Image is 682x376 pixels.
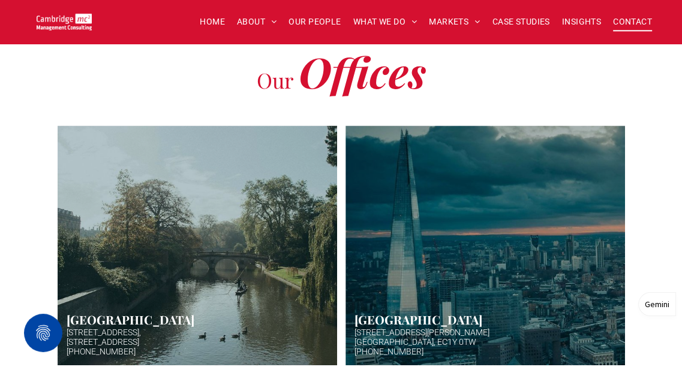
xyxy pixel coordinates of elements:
[37,13,92,31] img: Go to Homepage
[231,13,283,31] a: ABOUT
[283,13,347,31] a: OUR PEOPLE
[556,13,607,31] a: INSIGHTS
[347,13,423,31] a: WHAT WE DO
[638,292,676,316] div: Gemini
[194,13,231,31] a: HOME
[607,13,658,31] a: CONTACT
[37,15,92,28] a: Your Business Transformed | Cambridge Management Consulting
[345,126,625,365] a: Aerial photo of Tower Bridge, London. Thames snakes into distance. Hazy background.
[257,66,294,94] span: Our
[299,43,426,99] span: Offices
[58,126,337,365] a: Hazy afternoon photo of river and bridge in Cambridge. Punt boat in middle-distance. Trees either...
[486,13,556,31] a: CASE STUDIES
[423,13,486,31] a: MARKETS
